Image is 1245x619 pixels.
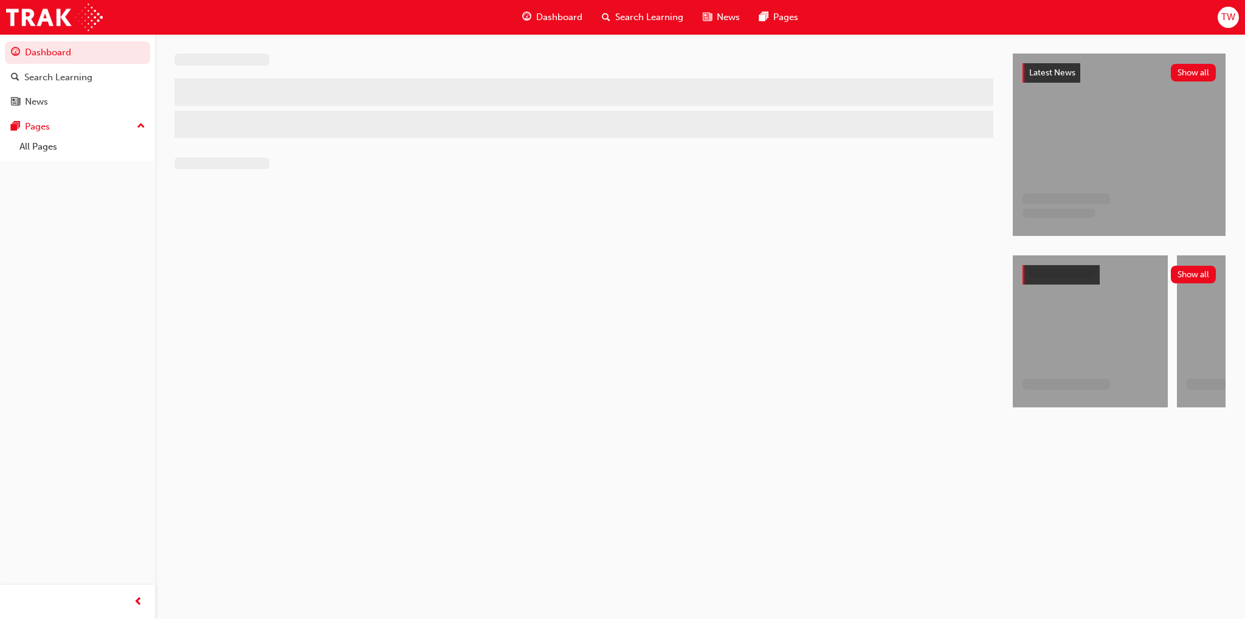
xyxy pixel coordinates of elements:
[6,4,103,31] img: Trak
[1221,10,1235,24] span: TW
[759,10,768,25] span: pages-icon
[1029,67,1075,78] span: Latest News
[693,5,750,30] a: news-iconNews
[11,72,19,83] span: search-icon
[11,97,20,108] span: news-icon
[1171,266,1216,283] button: Show all
[592,5,693,30] a: search-iconSearch Learning
[5,66,150,89] a: Search Learning
[11,122,20,133] span: pages-icon
[536,10,582,24] span: Dashboard
[134,595,143,610] span: prev-icon
[1023,265,1216,285] a: Show all
[773,10,798,24] span: Pages
[5,39,150,116] button: DashboardSearch LearningNews
[1218,7,1239,28] button: TW
[25,120,50,134] div: Pages
[512,5,592,30] a: guage-iconDashboard
[25,95,48,109] div: News
[11,47,20,58] span: guage-icon
[5,116,150,138] button: Pages
[615,10,683,24] span: Search Learning
[5,91,150,113] a: News
[717,10,740,24] span: News
[522,10,531,25] span: guage-icon
[703,10,712,25] span: news-icon
[1023,63,1216,83] a: Latest NewsShow all
[137,119,145,134] span: up-icon
[750,5,808,30] a: pages-iconPages
[15,137,150,156] a: All Pages
[602,10,610,25] span: search-icon
[1171,64,1216,81] button: Show all
[24,71,92,85] div: Search Learning
[5,41,150,64] a: Dashboard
